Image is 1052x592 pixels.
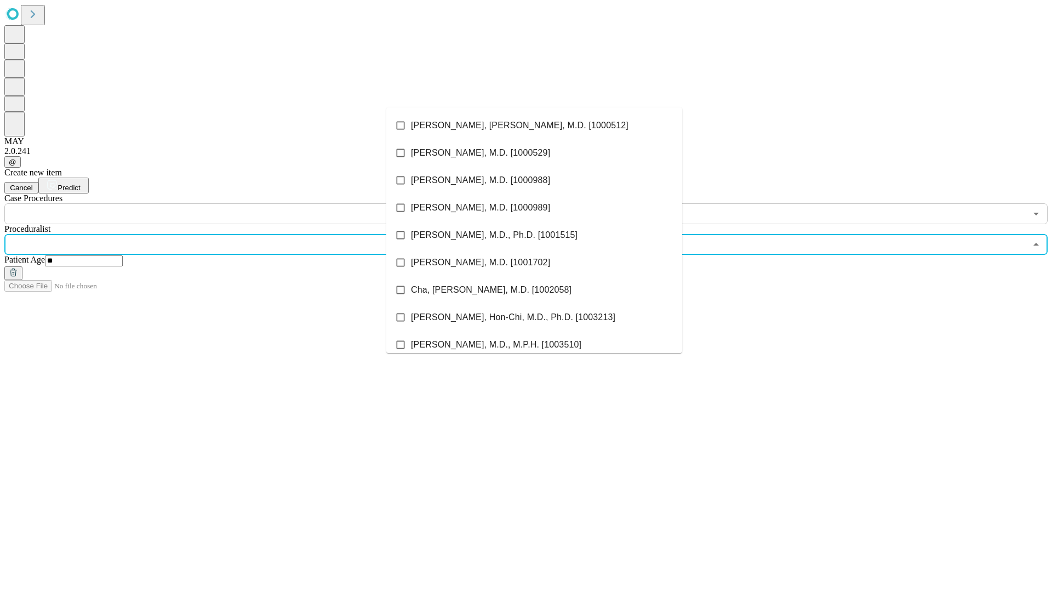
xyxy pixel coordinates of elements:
[411,119,628,132] span: [PERSON_NAME], [PERSON_NAME], M.D. [1000512]
[411,146,550,160] span: [PERSON_NAME], M.D. [1000529]
[9,158,16,166] span: @
[411,174,550,187] span: [PERSON_NAME], M.D. [1000988]
[4,168,62,177] span: Create new item
[411,311,615,324] span: [PERSON_NAME], Hon-Chi, M.D., Ph.D. [1003213]
[411,338,581,351] span: [PERSON_NAME], M.D., M.P.H. [1003510]
[411,229,578,242] span: [PERSON_NAME], M.D., Ph.D. [1001515]
[1028,237,1044,252] button: Close
[38,178,89,193] button: Predict
[4,146,1048,156] div: 2.0.241
[58,184,80,192] span: Predict
[411,256,550,269] span: [PERSON_NAME], M.D. [1001702]
[4,224,50,234] span: Proceduralist
[10,184,33,192] span: Cancel
[4,255,45,264] span: Patient Age
[4,136,1048,146] div: MAY
[1028,206,1044,221] button: Open
[4,182,38,193] button: Cancel
[411,283,571,297] span: Cha, [PERSON_NAME], M.D. [1002058]
[411,201,550,214] span: [PERSON_NAME], M.D. [1000989]
[4,193,62,203] span: Scheduled Procedure
[4,156,21,168] button: @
